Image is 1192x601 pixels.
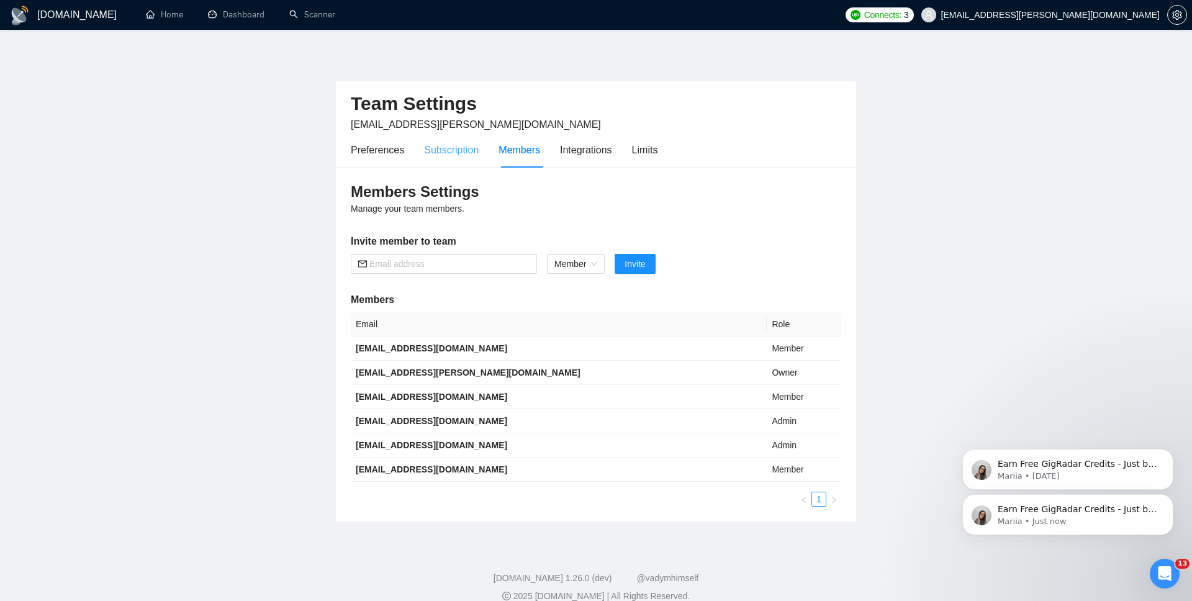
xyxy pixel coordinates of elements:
td: Admin [767,433,841,458]
a: @vadymhimself [636,573,698,583]
img: logo [10,6,30,25]
iframe: Intercom notifications message [944,370,1192,555]
a: 1 [812,492,826,506]
div: Integrations [560,142,612,158]
a: homeHome [146,9,183,20]
li: Next Page [826,492,841,507]
iframe: Intercom live chat [1150,559,1180,589]
td: Member [767,385,841,409]
td: Admin [767,409,841,433]
td: Member [767,458,841,482]
input: Email address [369,257,530,271]
button: left [797,492,811,507]
a: searchScanner [289,9,335,20]
td: Member [767,337,841,361]
h3: Members Settings [351,182,841,202]
span: Invite [625,257,645,271]
li: Previous Page [797,492,811,507]
div: Preferences [351,142,404,158]
b: [EMAIL_ADDRESS][DOMAIN_NAME] [356,440,507,450]
th: Email [351,312,767,337]
span: 3 [904,8,909,22]
span: right [830,496,838,504]
b: [EMAIL_ADDRESS][DOMAIN_NAME] [356,343,507,353]
h5: Invite member to team [351,234,841,249]
span: user [924,11,933,19]
span: copyright [502,592,511,600]
h5: Members [351,292,841,307]
div: Subscription [424,142,479,158]
span: Manage your team members. [351,204,464,214]
b: [EMAIL_ADDRESS][DOMAIN_NAME] [356,392,507,402]
img: upwork-logo.png [851,10,860,20]
b: [EMAIL_ADDRESS][PERSON_NAME][DOMAIN_NAME] [356,368,580,377]
li: 1 [811,492,826,507]
h2: Team Settings [351,91,841,117]
b: [EMAIL_ADDRESS][DOMAIN_NAME] [356,464,507,474]
b: [EMAIL_ADDRESS][DOMAIN_NAME] [356,416,507,426]
span: [EMAIL_ADDRESS][PERSON_NAME][DOMAIN_NAME] [351,119,601,130]
button: setting [1167,5,1187,25]
button: Invite [615,254,655,274]
span: left [800,496,808,504]
span: mail [358,260,367,268]
a: [DOMAIN_NAME] 1.26.0 (dev) [494,573,612,583]
span: setting [1168,10,1186,20]
div: Limits [632,142,658,158]
td: Owner [767,361,841,385]
span: 13 [1175,559,1190,569]
span: Member [554,255,597,273]
div: Members [499,142,540,158]
th: Role [767,312,841,337]
a: setting [1167,10,1187,20]
button: right [826,492,841,507]
a: dashboardDashboard [208,9,264,20]
span: Connects: [864,8,901,22]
